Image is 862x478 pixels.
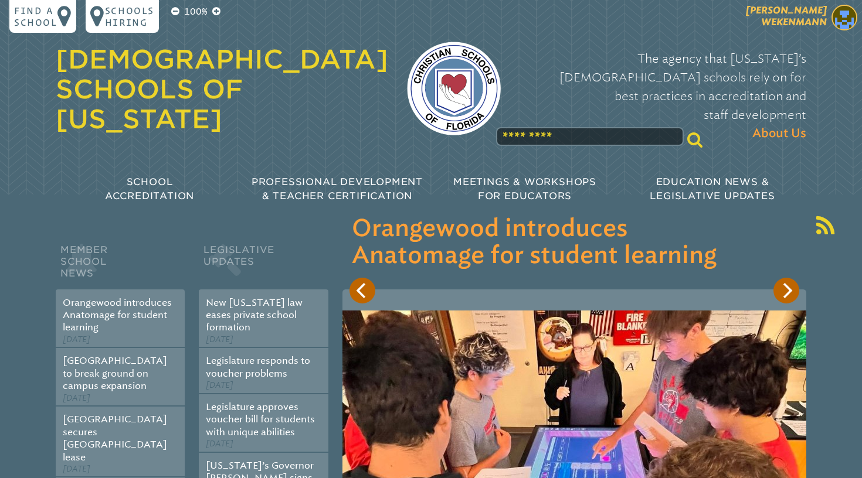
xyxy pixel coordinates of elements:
span: [DATE] [63,393,90,403]
span: Education News & Legislative Updates [650,176,775,202]
p: The agency that [US_STATE]’s [DEMOGRAPHIC_DATA] schools rely on for best practices in accreditati... [520,49,806,143]
span: School Accreditation [105,176,194,202]
button: Next [773,278,799,303]
span: [DATE] [63,334,90,344]
span: [PERSON_NAME] Wekenmann [746,5,827,28]
h2: Member School News [56,241,185,289]
span: [DATE] [206,439,233,449]
a: Legislature approves voucher bill for students with unique abilities [206,401,315,438]
a: New [US_STATE] law eases private school formation [206,297,303,333]
button: Previous [349,278,375,303]
img: 19fdb3bb5190055d5b5c3673f8be71c1 [832,5,857,30]
p: 100% [182,5,210,19]
span: [DATE] [63,464,90,474]
span: [DATE] [206,380,233,390]
h3: Orangewood introduces Anatomage for student learning [352,216,797,269]
span: Meetings & Workshops for Educators [453,176,596,202]
a: [GEOGRAPHIC_DATA] secures [GEOGRAPHIC_DATA] lease [63,414,167,462]
span: [DATE] [206,334,233,344]
a: [DEMOGRAPHIC_DATA] Schools of [US_STATE] [56,44,388,134]
a: Legislature responds to voucher problems [206,355,310,378]
span: About Us [752,124,806,143]
h2: Legislative Updates [199,241,328,289]
img: csf-logo-web-colors.png [407,42,501,135]
p: Find a school [14,5,57,28]
a: Orangewood introduces Anatomage for student learning [63,297,172,333]
p: Schools Hiring [105,5,154,28]
a: [GEOGRAPHIC_DATA] to break ground on campus expansion [63,355,167,391]
span: Professional Development & Teacher Certification [252,176,423,202]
